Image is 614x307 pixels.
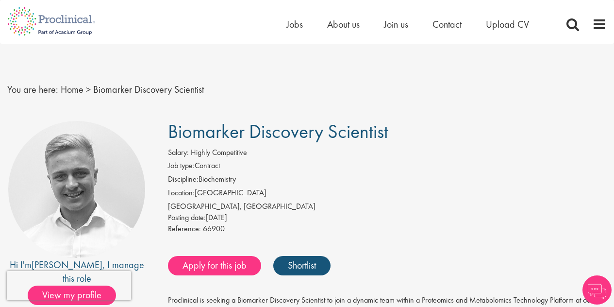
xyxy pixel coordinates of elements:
[7,271,131,300] iframe: reCAPTCHA
[168,174,199,185] label: Discipline:
[61,83,83,96] a: breadcrumb link
[582,275,612,305] img: Chatbot
[168,119,388,144] span: Biomarker Discovery Scientist
[168,212,206,222] span: Posting date:
[7,83,58,96] span: You are here:
[168,188,607,201] li: [GEOGRAPHIC_DATA]
[327,18,360,31] a: About us
[203,223,225,234] span: 66900
[168,160,607,174] li: Contract
[7,258,146,286] div: Hi I'm , I manage this role
[168,188,195,199] label: Location:
[384,18,408,31] a: Join us
[168,160,195,171] label: Job type:
[168,212,607,223] div: [DATE]
[168,147,189,158] label: Salary:
[168,201,607,212] div: [GEOGRAPHIC_DATA], [GEOGRAPHIC_DATA]
[168,223,201,235] label: Reference:
[93,83,204,96] span: Biomarker Discovery Scientist
[286,18,303,31] a: Jobs
[486,18,529,31] a: Upload CV
[86,83,91,96] span: >
[432,18,462,31] a: Contact
[191,147,247,157] span: Highly Competitive
[273,256,331,275] a: Shortlist
[168,256,261,275] a: Apply for this job
[168,174,607,188] li: Biochemistry
[8,121,145,258] img: imeage of recruiter Joshua Bye
[32,258,102,271] a: [PERSON_NAME]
